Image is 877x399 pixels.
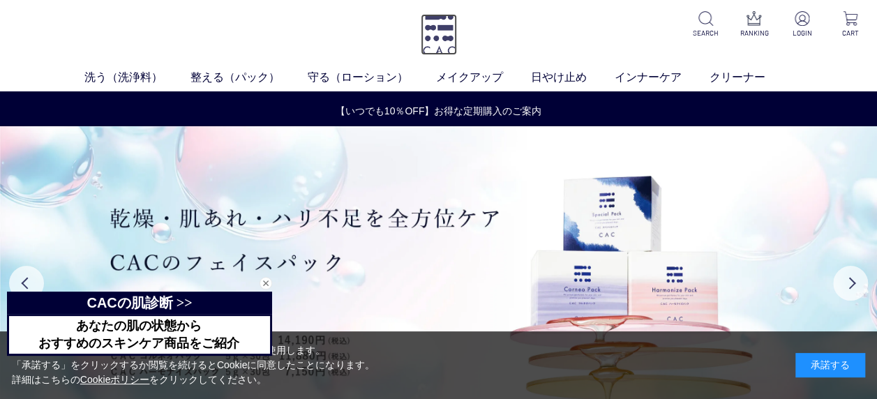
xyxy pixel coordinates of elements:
[710,69,793,86] a: クリーナー
[615,69,710,86] a: インナーケア
[795,353,865,377] div: 承諾する
[531,69,615,86] a: 日やけ止め
[190,69,308,86] a: 整える（パック）
[691,11,721,38] a: SEARCH
[835,28,866,38] p: CART
[421,14,457,55] img: logo
[9,266,44,301] button: Previous
[691,28,721,38] p: SEARCH
[308,69,436,86] a: 守る（ローション）
[739,11,770,38] a: RANKING
[787,11,818,38] a: LOGIN
[739,28,770,38] p: RANKING
[84,69,190,86] a: 洗う（洗浄料）
[1,104,876,119] a: 【いつでも10％OFF】お得な定期購入のご案内
[80,374,150,385] a: Cookieポリシー
[12,343,375,387] div: 当サイトでは、お客様へのサービス向上のためにCookieを使用します。 「承諾する」をクリックするか閲覧を続けるとCookieに同意したことになります。 詳細はこちらの をクリックしてください。
[787,28,818,38] p: LOGIN
[835,11,866,38] a: CART
[436,69,531,86] a: メイクアップ
[833,266,868,301] button: Next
